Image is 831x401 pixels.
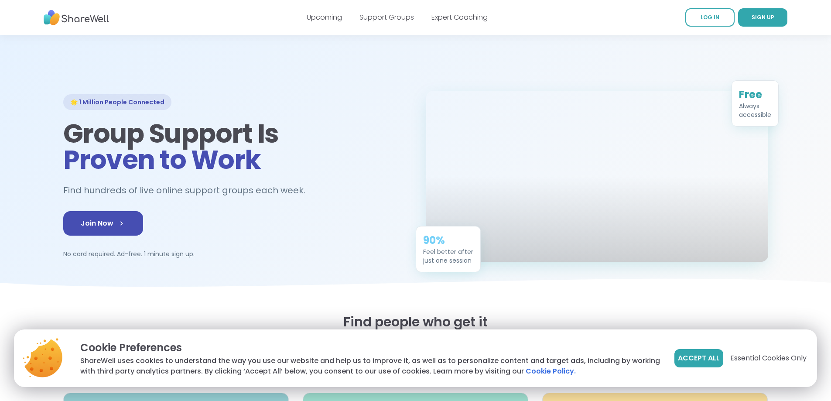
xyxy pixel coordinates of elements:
span: Essential Cookies Only [730,353,807,363]
a: Support Groups [359,12,414,22]
div: Free [739,87,771,101]
button: Accept All [674,349,723,367]
img: ShareWell Nav Logo [44,6,109,30]
h2: Find people who get it [63,314,768,330]
a: SIGN UP [738,8,787,27]
span: Join Now [81,218,126,229]
div: Always accessible [739,101,771,119]
span: SIGN UP [752,14,774,21]
a: Cookie Policy. [526,366,576,377]
a: LOG IN [685,8,735,27]
a: Join Now [63,211,143,236]
div: 90% [423,233,473,247]
span: LOG IN [701,14,719,21]
h1: Group Support Is [63,120,405,173]
p: No card required. Ad-free. 1 minute sign up. [63,250,405,258]
div: 🌟 1 Million People Connected [63,94,171,110]
a: Upcoming [307,12,342,22]
div: Feel better after just one session [423,247,473,264]
p: Cookie Preferences [80,340,660,356]
h2: Find hundreds of live online support groups each week. [63,183,315,198]
span: Accept All [678,353,720,363]
span: Proven to Work [63,141,261,178]
p: ShareWell uses cookies to understand the way you use our website and help us to improve it, as we... [80,356,660,377]
a: Expert Coaching [431,12,488,22]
